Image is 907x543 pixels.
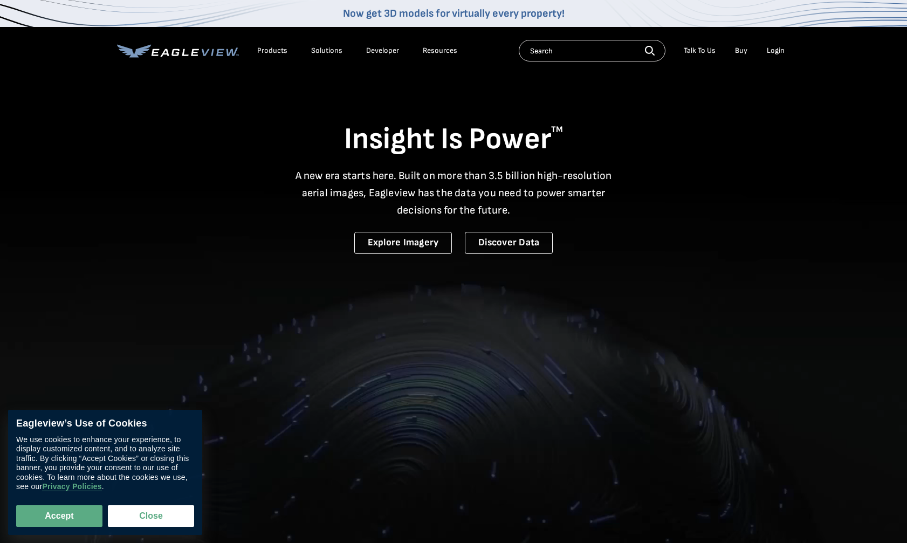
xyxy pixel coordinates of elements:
[519,40,665,61] input: Search
[16,418,194,430] div: Eagleview’s Use of Cookies
[354,232,452,254] a: Explore Imagery
[767,46,785,56] div: Login
[42,483,101,492] a: Privacy Policies
[551,125,563,135] sup: TM
[16,435,194,492] div: We use cookies to enhance your experience, to display customized content, and to analyze site tra...
[343,7,565,20] a: Now get 3D models for virtually every property!
[366,46,399,56] a: Developer
[423,46,457,56] div: Resources
[288,167,619,219] p: A new era starts here. Built on more than 3.5 billion high-resolution aerial images, Eagleview ha...
[735,46,747,56] a: Buy
[117,121,790,159] h1: Insight Is Power
[311,46,342,56] div: Solutions
[465,232,553,254] a: Discover Data
[257,46,287,56] div: Products
[108,505,194,527] button: Close
[16,505,102,527] button: Accept
[684,46,716,56] div: Talk To Us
